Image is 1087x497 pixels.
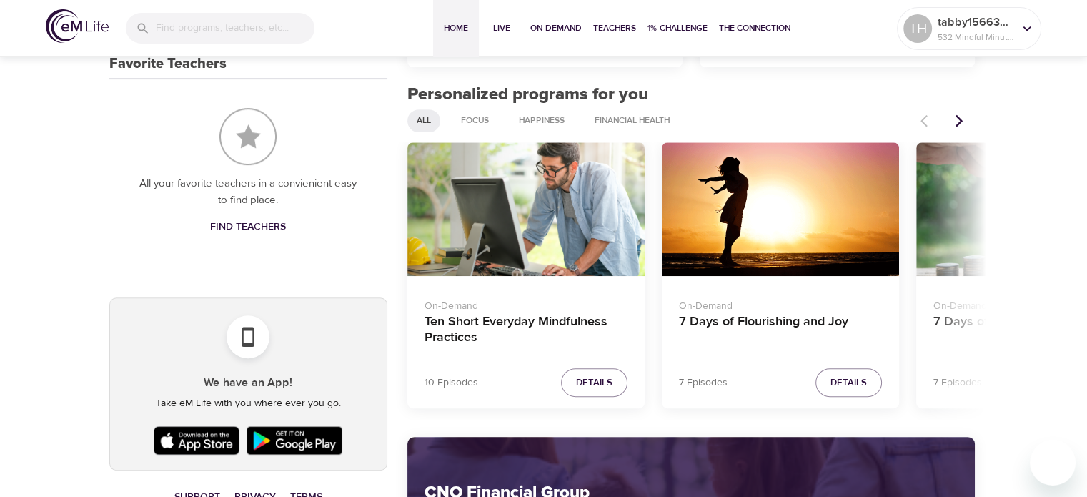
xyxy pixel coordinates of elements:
p: All your favorite teachers in a convienient easy to find place. [138,176,359,208]
button: Ten Short Everyday Mindfulness Practices [407,142,645,276]
img: Favorite Teachers [219,108,277,165]
p: Take eM Life with you where ever you go. [121,396,375,411]
span: Financial Health [586,114,678,127]
div: Financial Health [585,109,679,132]
span: On-Demand [530,21,582,36]
button: 7 Days of Flourishing and Joy [662,142,899,276]
div: All [407,109,440,132]
span: Details [576,375,612,391]
p: On-Demand [679,293,882,314]
span: All [408,114,440,127]
span: Home [439,21,473,36]
p: 10 Episodes [425,375,478,390]
p: 7 Episodes [679,375,728,390]
p: tabby1566334796 [938,14,1013,31]
span: Live [485,21,519,36]
div: Focus [452,109,498,132]
div: TH [903,14,932,43]
p: On-Demand [425,293,627,314]
h4: 7 Days of Flourishing and Joy [679,314,882,348]
button: Next items [943,105,975,137]
p: 7 Episodes [933,375,982,390]
span: The Connection [719,21,790,36]
div: Happiness [510,109,574,132]
span: Happiness [510,114,573,127]
span: Find Teachers [210,218,286,236]
input: Find programs, teachers, etc... [156,13,314,44]
h4: Ten Short Everyday Mindfulness Practices [425,314,627,348]
a: Find Teachers [204,214,292,240]
img: Google Play Store [243,423,346,458]
h3: Favorite Teachers [109,56,227,72]
h2: Personalized programs for you [407,84,976,105]
button: Details [561,368,627,398]
h5: We have an App! [121,375,375,390]
img: Apple App Store [150,423,243,458]
button: Details [815,368,882,398]
iframe: Button to launch messaging window [1030,440,1076,486]
span: Teachers [593,21,636,36]
p: 532 Mindful Minutes [938,31,1013,44]
span: Details [830,375,867,391]
span: Focus [452,114,497,127]
span: 1% Challenge [647,21,708,36]
img: logo [46,9,109,43]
